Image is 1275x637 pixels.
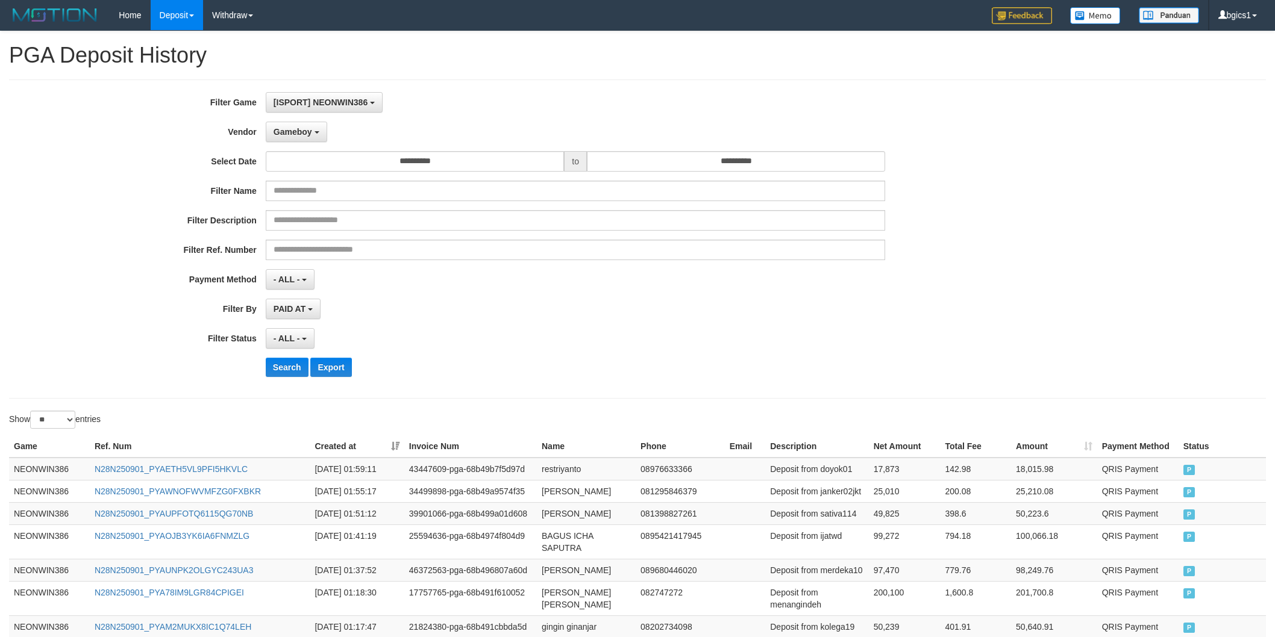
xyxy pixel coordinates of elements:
[869,435,941,458] th: Net Amount
[636,581,725,615] td: 082747272
[765,435,868,458] th: Description
[1097,559,1179,581] td: QRIS Payment
[310,435,404,458] th: Created at: activate to sort column ascending
[564,151,587,172] span: to
[95,486,261,496] a: N28N250901_PYAWNOFWVMFZG0FXBKR
[9,6,101,24] img: MOTION_logo.png
[1183,509,1195,520] span: PAID
[310,480,404,502] td: [DATE] 01:55:17
[537,559,636,581] td: [PERSON_NAME]
[765,458,868,480] td: Deposit from doyok01
[869,559,941,581] td: 97,470
[765,480,868,502] td: Deposit from janker02jkt
[537,458,636,480] td: restriyanto
[95,588,244,597] a: N28N250901_PYA78IM9LGR84CPIGEI
[90,435,310,458] th: Ref. Num
[940,581,1011,615] td: 1,600.8
[636,435,725,458] th: Phone
[537,581,636,615] td: [PERSON_NAME] [PERSON_NAME]
[266,299,321,319] button: PAID AT
[940,435,1011,458] th: Total Fee
[1011,458,1097,480] td: 18,015.98
[9,411,101,429] label: Show entries
[1097,435,1179,458] th: Payment Method
[1011,480,1097,502] td: 25,210.08
[274,98,368,107] span: [ISPORT] NEONWIN386
[1011,559,1097,581] td: 98,249.76
[404,581,537,615] td: 17757765-pga-68b491f610052
[537,435,636,458] th: Name
[869,480,941,502] td: 25,010
[940,524,1011,559] td: 794.18
[9,581,90,615] td: NEONWIN386
[869,502,941,524] td: 49,825
[310,458,404,480] td: [DATE] 01:59:11
[537,524,636,559] td: BAGUS ICHA SAPUTRA
[9,43,1266,67] h1: PGA Deposit History
[310,524,404,559] td: [DATE] 01:41:19
[1139,7,1199,23] img: panduan.png
[404,435,537,458] th: Invoice Num
[537,502,636,524] td: [PERSON_NAME]
[404,502,537,524] td: 39901066-pga-68b499a01d608
[537,480,636,502] td: [PERSON_NAME]
[266,269,315,290] button: - ALL -
[1097,524,1179,559] td: QRIS Payment
[1183,588,1195,598] span: PAID
[95,531,249,541] a: N28N250901_PYAOJB3YK6IA6FNMZLG
[765,524,868,559] td: Deposit from ijatwd
[636,480,725,502] td: 081295846379
[1011,502,1097,524] td: 50,223.6
[266,122,327,142] button: Gameboy
[940,502,1011,524] td: 398.6
[1070,7,1121,24] img: Button%20Memo.svg
[940,559,1011,581] td: 779.76
[274,304,305,314] span: PAID AT
[1179,435,1266,458] th: Status
[95,622,251,632] a: N28N250901_PYAM2MUKX8IC1Q74LEH
[869,458,941,480] td: 17,873
[636,502,725,524] td: 081398827261
[9,458,90,480] td: NEONWIN386
[1097,581,1179,615] td: QRIS Payment
[9,559,90,581] td: NEONWIN386
[404,480,537,502] td: 34499898-pga-68b49a9574f35
[404,559,537,581] td: 46372563-pga-68b496807a60d
[992,7,1052,24] img: Feedback.jpg
[9,435,90,458] th: Game
[1097,480,1179,502] td: QRIS Payment
[9,524,90,559] td: NEONWIN386
[765,502,868,524] td: Deposit from sativa114
[765,559,868,581] td: Deposit from merdeka10
[1183,487,1195,497] span: PAID
[95,464,248,474] a: N28N250901_PYAETH5VL9PFI5HKVLC
[310,358,351,377] button: Export
[1011,524,1097,559] td: 100,066.18
[274,275,300,284] span: - ALL -
[95,509,254,518] a: N28N250901_PYAUPFOTQ6115QG70NB
[274,127,312,137] span: Gameboy
[869,524,941,559] td: 99,272
[274,334,300,343] span: - ALL -
[9,502,90,524] td: NEONWIN386
[1011,435,1097,458] th: Amount: activate to sort column ascending
[1183,623,1195,633] span: PAID
[404,458,537,480] td: 43447609-pga-68b49b7f5d97d
[1183,465,1195,475] span: PAID
[30,411,75,429] select: Showentries
[940,480,1011,502] td: 200.08
[266,328,315,349] button: - ALL -
[266,358,309,377] button: Search
[1183,566,1195,576] span: PAID
[636,458,725,480] td: 08976633366
[9,480,90,502] td: NEONWIN386
[869,581,941,615] td: 200,100
[1011,581,1097,615] td: 201,700.8
[1097,458,1179,480] td: QRIS Payment
[404,524,537,559] td: 25594636-pga-68b4974f804d9
[725,435,766,458] th: Email
[310,502,404,524] td: [DATE] 01:51:12
[95,565,254,575] a: N28N250901_PYAUNPK2OLGYC243UA3
[1097,502,1179,524] td: QRIS Payment
[310,559,404,581] td: [DATE] 01:37:52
